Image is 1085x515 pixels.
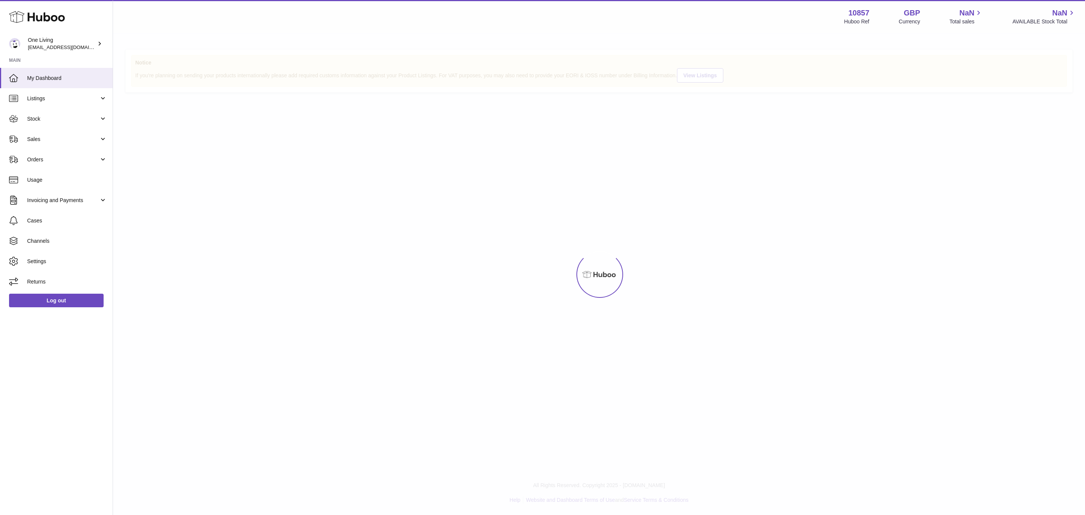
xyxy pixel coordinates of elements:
[27,258,107,265] span: Settings
[27,156,99,163] span: Orders
[844,18,870,25] div: Huboo Ref
[959,8,974,18] span: NaN
[27,217,107,224] span: Cases
[28,44,111,50] span: [EMAIL_ADDRESS][DOMAIN_NAME]
[28,37,96,51] div: One Living
[9,294,104,307] a: Log out
[1012,18,1076,25] span: AVAILABLE Stock Total
[904,8,920,18] strong: GBP
[949,18,983,25] span: Total sales
[899,18,920,25] div: Currency
[9,38,20,49] img: internalAdmin-10857@internal.huboo.com
[27,238,107,245] span: Channels
[1012,8,1076,25] a: NaN AVAILABLE Stock Total
[1052,8,1067,18] span: NaN
[27,136,99,143] span: Sales
[848,8,870,18] strong: 10857
[27,176,107,184] span: Usage
[949,8,983,25] a: NaN Total sales
[27,95,99,102] span: Listings
[27,75,107,82] span: My Dashboard
[27,278,107,285] span: Returns
[27,115,99,123] span: Stock
[27,197,99,204] span: Invoicing and Payments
